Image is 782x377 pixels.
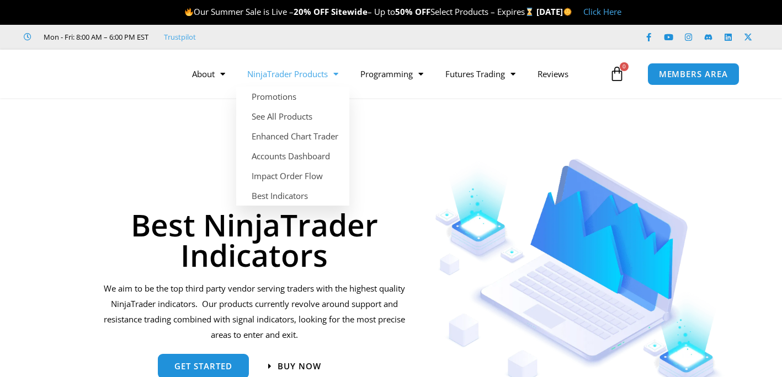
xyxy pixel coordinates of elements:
[268,362,321,370] a: Buy now
[34,54,153,94] img: LogoAI | Affordable Indicators – NinjaTrader
[563,8,572,16] img: 🌞
[181,61,236,87] a: About
[526,61,579,87] a: Reviews
[583,6,621,17] a: Click Here
[236,166,349,186] a: Impact Order Flow
[659,70,728,78] span: MEMBERS AREA
[331,6,368,17] strong: Sitewide
[184,6,536,17] span: Our Summer Sale is Live – – Up to Select Products – Expires
[185,8,193,16] img: 🔥
[536,6,572,17] strong: [DATE]
[647,63,740,85] a: MEMBERS AREA
[236,87,349,106] a: Promotions
[164,30,196,44] a: Trustpilot
[236,186,349,206] a: Best Indicators
[593,58,641,90] a: 0
[102,209,407,270] h1: Best NinjaTrader Indicators
[294,6,329,17] strong: 20% OFF
[236,146,349,166] a: Accounts Dashboard
[102,281,407,342] p: We aim to be the top third party vendor serving traders with the highest quality NinjaTrader indi...
[181,61,607,87] nav: Menu
[620,62,629,71] span: 0
[349,61,434,87] a: Programming
[395,6,430,17] strong: 50% OFF
[174,362,232,370] span: get started
[525,8,534,16] img: ⌛
[278,362,321,370] span: Buy now
[41,30,148,44] span: Mon - Fri: 8:00 AM – 6:00 PM EST
[434,61,526,87] a: Futures Trading
[236,106,349,126] a: See All Products
[236,126,349,146] a: Enhanced Chart Trader
[236,87,349,206] ul: NinjaTrader Products
[236,61,349,87] a: NinjaTrader Products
